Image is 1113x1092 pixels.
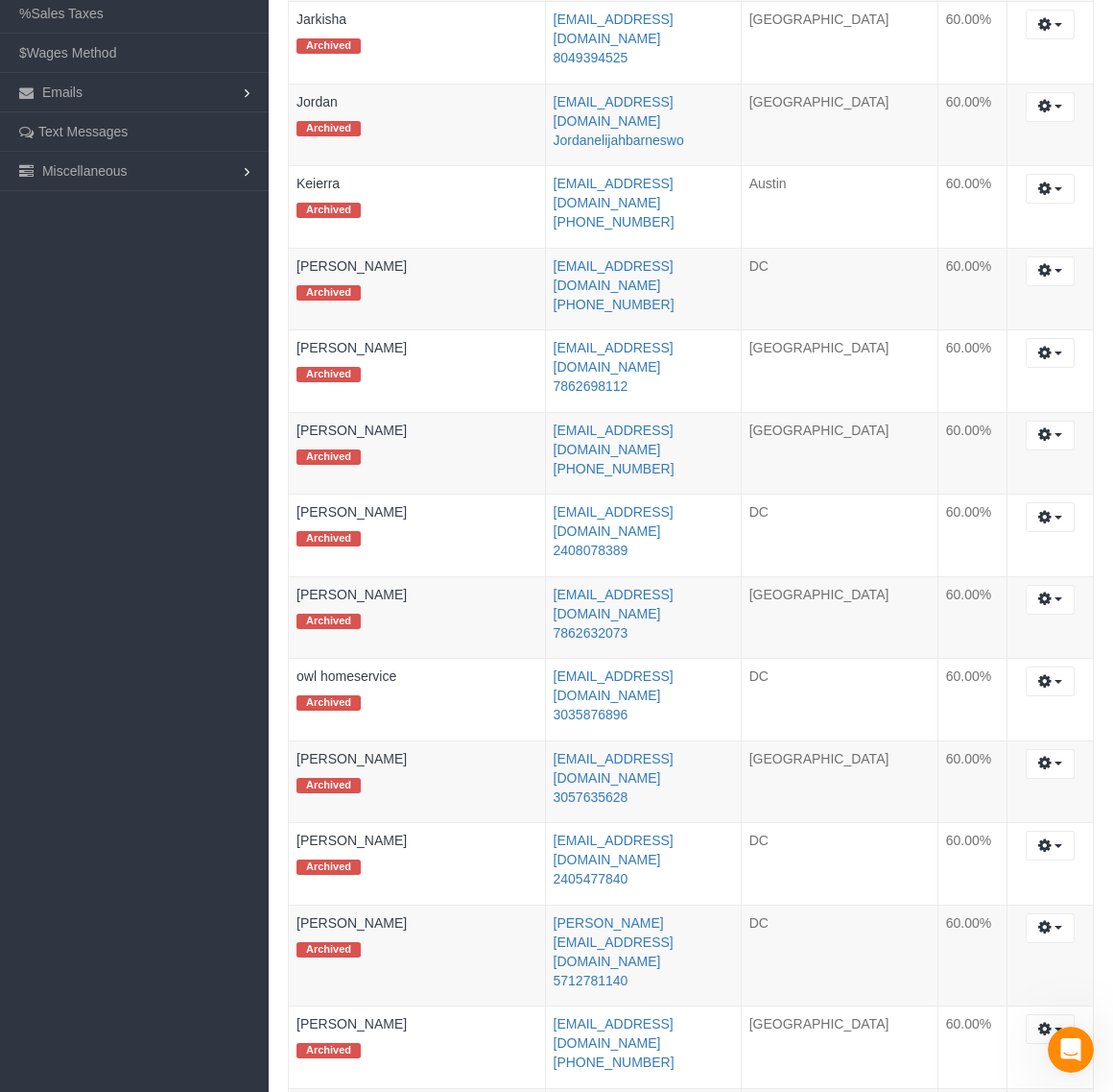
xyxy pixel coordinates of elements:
td: Contact Info [545,495,741,577]
div: Tags [296,686,537,716]
span: Sales Taxes [31,6,103,21]
li: DC [749,831,930,850]
div: Tags [296,522,537,551]
div: Tags [296,604,537,634]
td: Title [289,166,546,249]
li: DC [749,256,930,276]
td: Location [741,1007,937,1089]
a: [PERSON_NAME] [296,258,407,274]
div: [PERSON_NAME] [68,442,179,462]
div: Tags [296,276,537,305]
td: Wages [937,905,1006,1007]
a: 8049394525 [554,50,628,65]
td: Contact Info [545,905,741,1007]
td: Location [741,166,937,249]
div: • [DATE] [183,229,237,249]
div: • [DATE] [183,584,237,604]
td: Location [741,905,937,1007]
li: DC [749,667,930,686]
span: Archived [296,203,361,218]
td: Wages [937,2,1006,85]
li: Austin [749,174,930,193]
a: [EMAIL_ADDRESS][DOMAIN_NAME] [554,587,674,621]
div: Tags [296,357,537,387]
div: • 15h ago [183,86,246,107]
a: 3057635628 [554,789,628,805]
a: [PERSON_NAME] [296,423,407,438]
td: Wages [937,576,1006,659]
td: Title [289,2,546,85]
td: Location [741,576,937,659]
td: Wages [937,659,1006,741]
td: Contact Info [545,248,741,330]
td: Contact Info [545,659,741,741]
div: • [DATE] [183,158,237,178]
a: 7862632073 [554,625,628,641]
a: [PHONE_NUMBER] [554,461,675,476]
td: Contact Info [545,166,741,249]
div: Tags [296,440,537,470]
img: Profile image for Ellie [22,494,60,532]
td: Title [289,740,546,823]
td: Title [289,84,546,166]
img: Profile image for Ellie [22,565,60,603]
li: [GEOGRAPHIC_DATA] [749,338,930,357]
td: Contact Info [545,2,741,85]
td: Location [741,823,937,906]
a: [PERSON_NAME] [296,340,407,355]
div: Tags [296,850,537,880]
a: [PERSON_NAME] [296,504,407,520]
a: [PHONE_NUMBER] [554,214,675,230]
span: Miscellaneous [42,163,128,179]
td: Title [289,905,546,1007]
img: Profile image for Ellie [22,280,60,319]
div: • [DATE] [183,442,237,462]
span: Archived [296,860,361,875]
a: Keierra [296,176,340,191]
a: [EMAIL_ADDRESS][DOMAIN_NAME] [554,1016,674,1051]
a: [EMAIL_ADDRESS][DOMAIN_NAME] [554,423,674,457]
button: Messages [128,599,255,676]
span: Archived [296,695,361,711]
td: Contact Info [545,84,741,166]
img: Profile image for Ellie [22,423,60,461]
a: 2405477840 [554,871,628,886]
div: [PERSON_NAME] [68,513,179,533]
a: [PERSON_NAME] [296,587,407,602]
td: Wages [937,84,1006,166]
div: Tags [296,193,537,223]
td: Title [289,576,546,659]
a: [EMAIL_ADDRESS][DOMAIN_NAME] [554,12,674,46]
td: Contact Info [545,412,741,495]
td: Wages [937,1007,1006,1089]
span: Emails [42,85,83,100]
span: Messages [154,647,228,661]
span: Home [44,647,83,661]
div: [PERSON_NAME] [68,229,179,249]
a: [EMAIL_ADDRESS][DOMAIN_NAME] [554,258,674,293]
td: Wages [937,740,1006,823]
li: [GEOGRAPHIC_DATA] [749,92,930,111]
a: 2408078389 [554,543,628,558]
div: Tags [296,933,537,962]
div: [PERSON_NAME] [68,371,179,391]
td: Wages [937,248,1006,330]
td: Title [289,823,546,906]
a: [PERSON_NAME] [296,833,407,848]
span: Archived [296,778,361,793]
td: Contact Info [545,823,741,906]
li: DC [749,913,930,933]
a: [PERSON_NAME] [296,751,407,766]
td: Title [289,330,546,413]
a: Jordan [296,94,338,109]
td: Title [289,495,546,577]
a: owl homeservice [296,668,396,684]
div: Tags [296,1033,537,1063]
button: Help [256,599,384,676]
div: [PERSON_NAME] [68,584,179,604]
a: 3035876896 [554,707,628,722]
a: [EMAIL_ADDRESS][DOMAIN_NAME] [554,833,674,867]
a: Jordanelijahbarneswo [554,133,684,148]
td: Wages [937,330,1006,413]
div: • [DATE] [183,300,237,320]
